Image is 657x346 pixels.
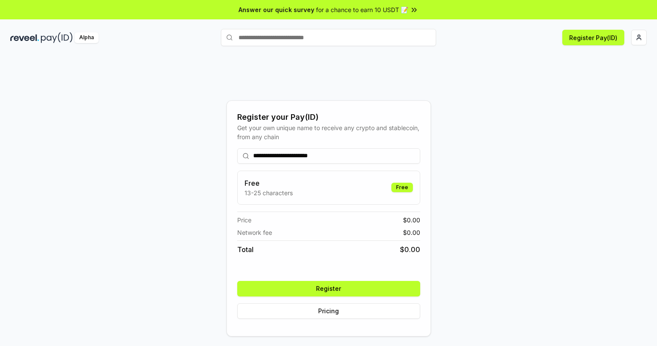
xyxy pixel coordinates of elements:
[237,281,420,296] button: Register
[403,215,420,224] span: $ 0.00
[562,30,624,45] button: Register Pay(ID)
[74,32,99,43] div: Alpha
[237,111,420,123] div: Register your Pay(ID)
[10,32,39,43] img: reveel_dark
[237,303,420,319] button: Pricing
[237,244,254,255] span: Total
[41,32,73,43] img: pay_id
[316,5,408,14] span: for a chance to earn 10 USDT 📝
[239,5,314,14] span: Answer our quick survey
[400,244,420,255] span: $ 0.00
[403,228,420,237] span: $ 0.00
[237,215,251,224] span: Price
[237,123,420,141] div: Get your own unique name to receive any crypto and stablecoin, from any chain
[245,188,293,197] p: 13-25 characters
[391,183,413,192] div: Free
[245,178,293,188] h3: Free
[237,228,272,237] span: Network fee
